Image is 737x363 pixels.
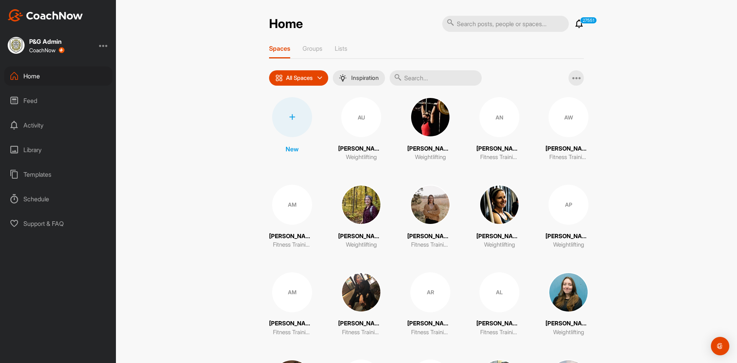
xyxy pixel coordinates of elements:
p: Fitness Training [273,240,311,249]
div: Open Intercom Messenger [711,337,729,355]
p: Fitness Training [273,328,311,337]
a: AW[PERSON_NAME]Fitness Training [545,97,592,162]
a: AM[PERSON_NAME]Fitness Training [269,272,315,337]
a: AU[PERSON_NAME]Weightlifting [338,97,384,162]
div: Activity [4,116,112,135]
p: Weightlifting [346,240,377,249]
div: AL [479,272,519,312]
p: [PERSON_NAME] [476,232,522,241]
img: square_818c969c6e22a120e8a9dccf895e50e4.jpg [410,185,450,225]
div: Schedule [4,189,112,209]
div: P&G Admin [29,38,64,45]
h2: Home [269,17,303,31]
p: [PERSON_NAME] [407,144,453,153]
a: [PERSON_NAME]Weightlifting [407,97,453,162]
p: Inspiration [351,75,379,81]
img: square_006287941f642c644e26cbc82898c054.jpg [410,97,450,137]
p: [PERSON_NAME] [338,232,384,241]
p: [PERSON_NAME] [407,232,453,241]
div: CoachNow [29,47,64,53]
p: [PERSON_NAME] [476,319,522,328]
img: square_3f7f7216e368eb05b6824615382f0e02.jpg [549,272,588,312]
p: Fitness Training [480,328,519,337]
a: [PERSON_NAME]Weightlifting [338,185,384,249]
div: AP [549,185,588,225]
p: Weightlifting [553,240,584,249]
p: [PERSON_NAME] [545,232,592,241]
a: [PERSON_NAME]Weightlifting [476,185,522,249]
p: [PERSON_NAME] [269,319,315,328]
p: [PERSON_NAME] [407,319,453,328]
div: Support & FAQ [4,214,112,233]
p: Groups [302,45,322,52]
div: AN [479,97,519,137]
p: Lists [335,45,347,52]
p: All Spaces [286,75,313,81]
p: [PERSON_NAME] [269,232,315,241]
a: [PERSON_NAME]Weightlifting [545,272,592,337]
p: Fitness Training [342,328,380,337]
p: Fitness Training [411,328,449,337]
input: Search... [390,70,482,86]
p: [PERSON_NAME] [338,144,384,153]
p: [PERSON_NAME] [545,319,592,328]
a: AN[PERSON_NAME]Fitness Training [476,97,522,162]
p: Fitness Training [411,240,449,249]
a: AP[PERSON_NAME]Weightlifting [545,185,592,249]
p: 27551 [580,17,597,24]
a: AL[PERSON_NAME]Fitness Training [476,272,522,337]
p: Fitness Training [480,153,519,162]
div: AR [410,272,450,312]
img: square_c7cbbb909c3086ff3b497bb06e0a13fe.jpg [8,37,25,54]
div: AW [549,97,588,137]
a: [PERSON_NAME]Fitness Training [407,185,453,249]
div: Templates [4,165,112,184]
div: AM [272,272,312,312]
input: Search posts, people or spaces... [442,16,569,32]
p: Weightlifting [553,328,584,337]
p: [PERSON_NAME] [545,144,592,153]
img: CoachNow [8,9,83,22]
img: square_a457a085472ed88e5d9534d1a330e020.jpg [479,185,519,225]
p: [PERSON_NAME] [476,144,522,153]
img: square_e3c7c7c5e147e68936d087541710e4a3.jpg [341,185,381,225]
p: Weightlifting [484,240,515,249]
p: New [286,144,299,154]
p: Weightlifting [346,153,377,162]
a: AR[PERSON_NAME]Fitness Training [407,272,453,337]
div: AU [341,97,381,137]
img: square_21c54ec7fd479cc87c3db828711834cc.jpg [341,272,381,312]
div: AM [272,185,312,225]
div: Home [4,66,112,86]
a: [PERSON_NAME]Fitness Training [338,272,384,337]
a: AM[PERSON_NAME]Fitness Training [269,185,315,249]
p: Weightlifting [415,153,446,162]
img: menuIcon [339,74,347,82]
div: Library [4,140,112,159]
img: icon [275,74,283,82]
div: Feed [4,91,112,110]
p: Fitness Training [549,153,588,162]
p: [PERSON_NAME] [338,319,384,328]
p: Spaces [269,45,290,52]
